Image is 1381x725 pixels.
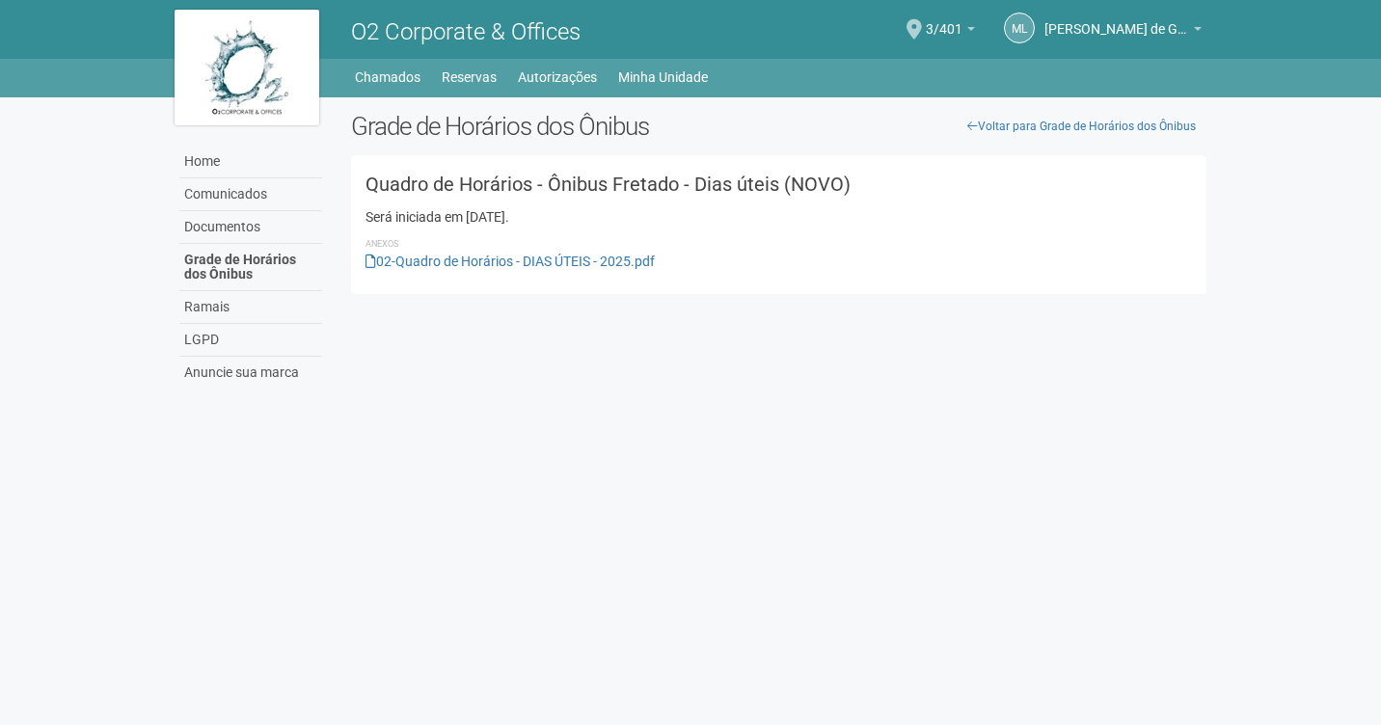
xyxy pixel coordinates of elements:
[957,112,1206,141] a: Voltar para Grade de Horários dos Ônibus
[179,211,322,244] a: Documentos
[175,10,319,125] img: logo.jpg
[618,64,708,91] a: Minha Unidade
[442,64,497,91] a: Reservas
[1044,3,1189,37] span: Michele Lima de Gondra
[179,291,322,324] a: Ramais
[1044,24,1202,40] a: [PERSON_NAME] de Gondra
[179,324,322,357] a: LGPD
[179,178,322,211] a: Comunicados
[179,357,322,389] a: Anuncie sua marca
[926,3,962,37] span: 3/401
[179,244,322,291] a: Grade de Horários dos Ônibus
[518,64,597,91] a: Autorizações
[366,235,1192,253] li: Anexos
[351,112,1206,141] h2: Grade de Horários dos Ônibus
[351,18,581,45] span: O2 Corporate & Offices
[926,24,975,40] a: 3/401
[1004,13,1035,43] a: ML
[355,64,420,91] a: Chamados
[366,208,1192,226] div: Será iniciada em [DATE].
[179,146,322,178] a: Home
[366,254,655,269] a: 02-Quadro de Horários - DIAS ÚTEIS - 2025.pdf
[366,175,1192,194] h3: Quadro de Horários - Ônibus Fretado - Dias úteis (NOVO)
